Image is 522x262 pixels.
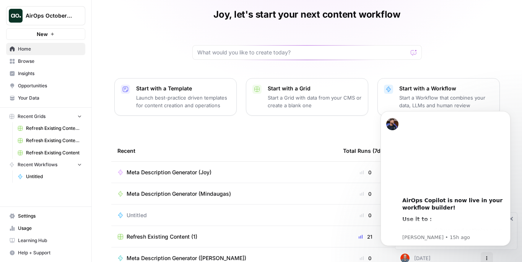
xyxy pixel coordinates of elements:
[136,85,230,92] p: Start with a Template
[18,113,46,120] span: Recent Grids
[6,210,85,222] a: Settings
[18,95,82,102] span: Your Data
[14,134,85,147] a: Refresh Existing Content (2)
[117,233,331,241] a: Refresh Existing Content (1)
[26,12,72,20] span: AirOps October Cohort
[268,85,362,92] p: Start with a Grid
[6,92,85,104] a: Your Data
[6,247,85,259] button: Help + Support
[127,233,197,241] span: Refresh Existing Content (1)
[127,169,211,176] span: Meta Description Generator (Joy)
[6,55,85,67] a: Browse
[9,9,23,23] img: AirOps October Cohort Logo
[18,58,82,65] span: Browse
[26,137,82,144] span: Refresh Existing Content (2)
[399,85,493,92] p: Start with a Workflow
[14,122,85,134] a: Refresh Existing Content (1)
[377,78,500,116] button: Start with a WorkflowStart a Workflow that combines your data, LLMs and human review
[117,169,331,176] a: Meta Description Generator (Joy)
[18,213,82,219] span: Settings
[6,43,85,55] a: Home
[268,94,362,109] p: Start a Grid with data from your CMS or create a blank one
[6,67,85,80] a: Insights
[18,249,82,256] span: Help + Support
[343,140,382,161] div: Total Runs (7d)
[6,28,85,40] button: New
[6,6,85,25] button: Workspace: AirOps October Cohort
[343,190,388,198] div: 0
[117,211,331,219] a: Untitled
[18,82,82,89] span: Opportunities
[18,225,82,232] span: Usage
[26,149,82,156] span: Refresh Existing Content
[6,111,85,122] button: Recent Grids
[117,254,331,262] a: Meta Description Generator ([PERSON_NAME])
[6,159,85,170] button: Recent Workflows
[197,49,408,56] input: What would you like to create today?
[6,222,85,234] a: Usage
[6,80,85,92] a: Opportunities
[18,46,82,52] span: Home
[343,254,388,262] div: 0
[26,125,82,132] span: Refresh Existing Content (1)
[136,94,230,109] p: Launch best-practice driven templates for content creation and operations
[246,78,368,116] button: Start with a GridStart a Grid with data from your CMS or create a blank one
[343,169,388,176] div: 0
[18,237,82,244] span: Learning Hub
[18,70,82,77] span: Insights
[343,233,388,241] div: 21
[127,254,246,262] span: Meta Description Generator ([PERSON_NAME])
[127,190,231,198] span: Meta Description Generator (Mindaugas)
[6,234,85,247] a: Learning Hub
[343,211,388,219] div: 0
[14,147,85,159] a: Refresh Existing Content
[399,94,493,109] p: Start a Workflow that combines your data, LLMs and human review
[114,78,237,116] button: Start with a TemplateLaunch best-practice driven templates for content creation and operations
[37,30,48,38] span: New
[117,140,331,161] div: Recent
[213,8,400,21] h1: Joy, let's start your next content workflow
[127,211,147,219] span: Untitled
[18,161,57,168] span: Recent Workflows
[117,190,331,198] a: Meta Description Generator (Mindaugas)
[14,170,85,183] a: Untitled
[26,173,82,180] span: Untitled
